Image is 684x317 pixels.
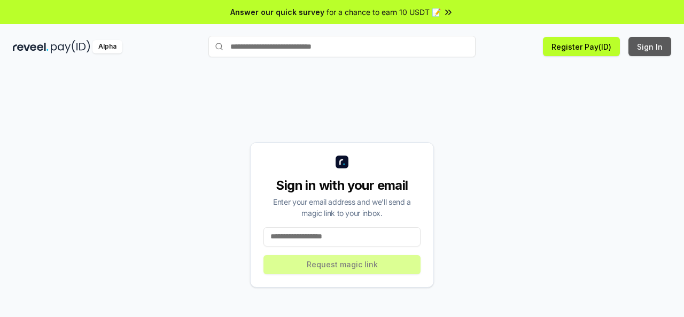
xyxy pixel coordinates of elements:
img: logo_small [336,156,348,168]
div: Alpha [92,40,122,53]
div: Enter your email address and we’ll send a magic link to your inbox. [263,196,421,219]
button: Sign In [628,37,671,56]
img: reveel_dark [13,40,49,53]
button: Register Pay(ID) [543,37,620,56]
div: Sign in with your email [263,177,421,194]
img: pay_id [51,40,90,53]
span: Answer our quick survey [230,6,324,18]
span: for a chance to earn 10 USDT 📝 [327,6,441,18]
